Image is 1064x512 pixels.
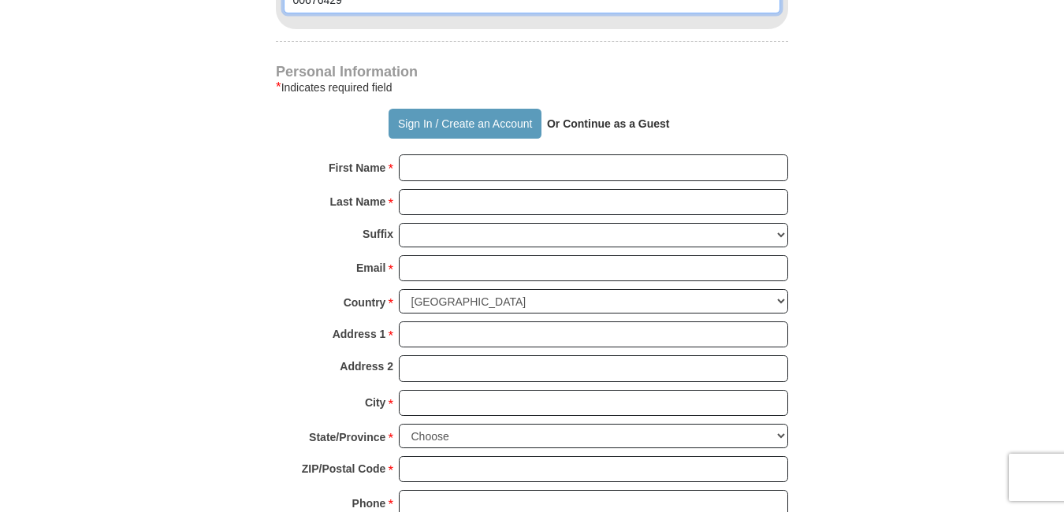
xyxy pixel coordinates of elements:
[365,391,385,414] strong: City
[302,458,386,480] strong: ZIP/Postal Code
[276,78,788,97] div: Indicates required field
[276,65,788,78] h4: Personal Information
[333,323,386,345] strong: Address 1
[547,117,670,130] strong: Or Continue as a Guest
[329,157,385,179] strong: First Name
[340,355,393,377] strong: Address 2
[363,223,393,245] strong: Suffix
[309,426,385,448] strong: State/Province
[344,291,386,314] strong: Country
[356,257,385,279] strong: Email
[330,191,386,213] strong: Last Name
[389,109,541,139] button: Sign In / Create an Account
